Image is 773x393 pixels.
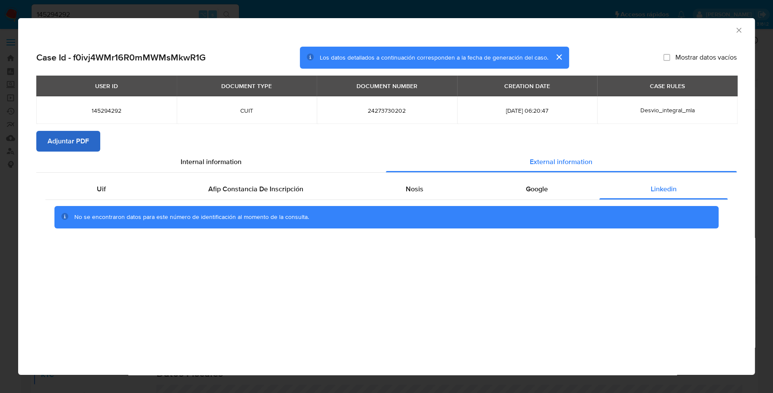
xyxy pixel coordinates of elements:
[97,184,106,194] span: Uif
[18,18,755,375] div: closure-recommendation-modal
[74,212,309,221] span: No se encontraron datos para este número de identificación al momento de la consulta.
[640,106,694,114] span: Desvio_integral_mla
[48,132,89,151] span: Adjuntar PDF
[650,184,676,194] span: Linkedin
[320,53,548,62] span: Los datos detallados a continuación corresponden a la fecha de generación del caso.
[675,53,737,62] span: Mostrar datos vacíos
[499,79,555,93] div: CREATION DATE
[406,184,423,194] span: Nosis
[208,184,303,194] span: Afip Constancia De Inscripción
[327,107,447,114] span: 24273730202
[36,131,100,152] button: Adjuntar PDF
[216,79,277,93] div: DOCUMENT TYPE
[90,79,123,93] div: USER ID
[181,157,242,167] span: Internal information
[548,47,569,67] button: cerrar
[526,184,548,194] span: Google
[468,107,587,114] span: [DATE] 06:20:47
[351,79,423,93] div: DOCUMENT NUMBER
[36,52,206,63] h2: Case Id - f0ivj4WMr16R0mMWMsMkwR1G
[47,107,166,114] span: 145294292
[36,152,737,172] div: Detailed info
[45,179,728,200] div: Detailed external info
[530,157,592,167] span: External information
[735,26,742,34] button: Cerrar ventana
[663,54,670,61] input: Mostrar datos vacíos
[645,79,690,93] div: CASE RULES
[187,107,307,114] span: CUIT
